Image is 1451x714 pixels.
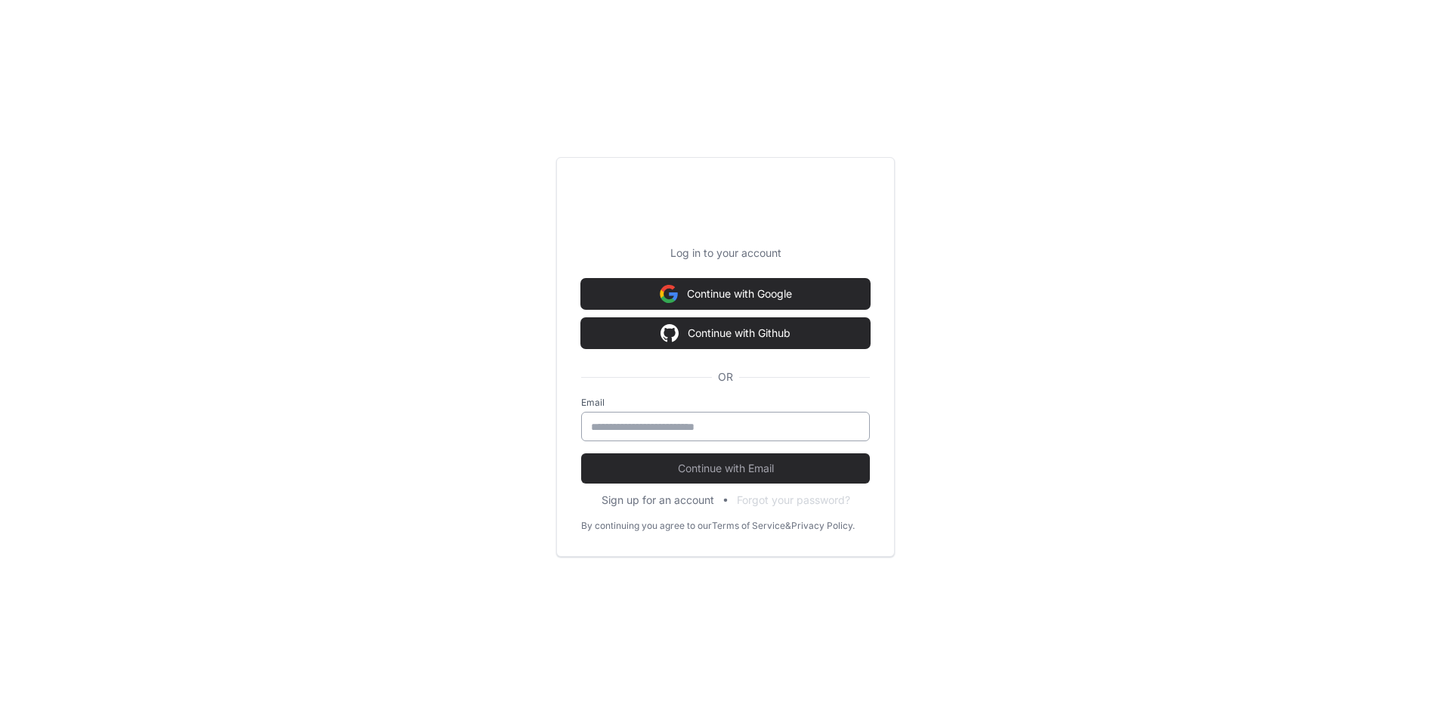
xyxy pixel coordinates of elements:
img: Sign in with google [660,279,678,309]
button: Continue with Github [581,318,870,348]
div: By continuing you agree to our [581,520,712,532]
button: Sign up for an account [602,493,714,508]
a: Privacy Policy. [791,520,855,532]
p: Log in to your account [581,246,870,261]
label: Email [581,397,870,409]
span: Continue with Email [581,461,870,476]
span: OR [712,369,739,385]
a: Terms of Service [712,520,785,532]
button: Forgot your password? [737,493,850,508]
img: Sign in with google [661,318,679,348]
button: Continue with Google [581,279,870,309]
button: Continue with Email [581,453,870,484]
div: & [785,520,791,532]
